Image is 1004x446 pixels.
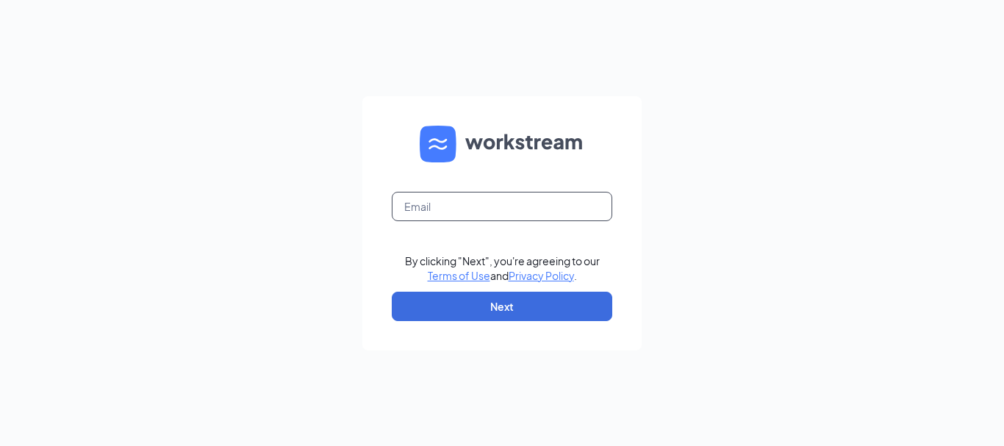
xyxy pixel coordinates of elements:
[428,269,490,282] a: Terms of Use
[392,292,612,321] button: Next
[392,192,612,221] input: Email
[509,269,574,282] a: Privacy Policy
[420,126,584,162] img: WS logo and Workstream text
[405,253,600,283] div: By clicking "Next", you're agreeing to our and .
